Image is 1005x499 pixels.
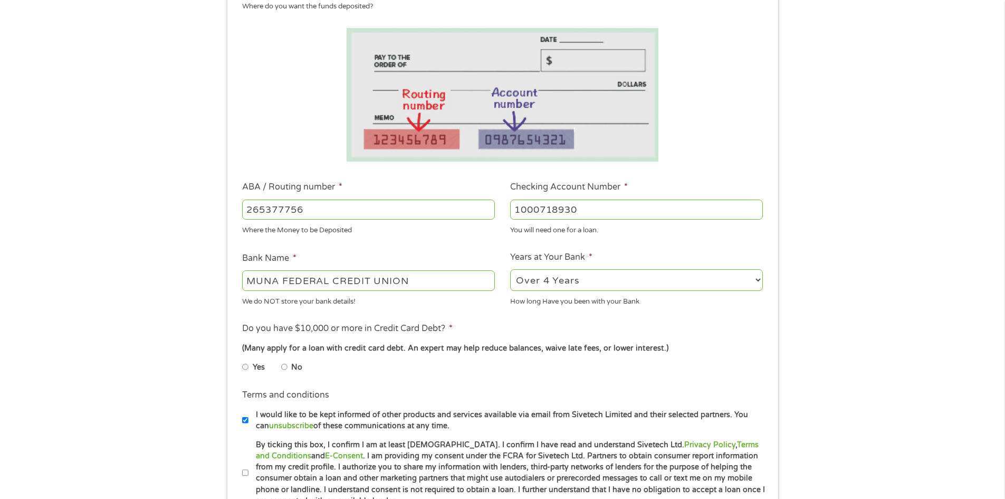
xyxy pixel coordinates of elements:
[242,343,762,354] div: (Many apply for a loan with credit card debt. An expert may help reduce balances, waive late fees...
[248,409,766,432] label: I would like to be kept informed of other products and services available via email from Sivetech...
[242,293,495,307] div: We do NOT store your bank details!
[242,200,495,220] input: 263177916
[291,362,302,373] label: No
[242,323,453,334] label: Do you have $10,000 or more in Credit Card Debt?
[510,293,763,307] div: How long Have you been with your Bank
[242,222,495,236] div: Where the Money to be Deposited
[510,200,763,220] input: 345634636
[242,253,296,264] label: Bank Name
[242,182,342,193] label: ABA / Routing number
[347,28,659,162] img: Routing number location
[510,252,592,263] label: Years at Your Bank
[684,440,735,449] a: Privacy Policy
[242,390,329,401] label: Terms and conditions
[256,440,759,460] a: Terms and Conditions
[269,421,313,430] a: unsubscribe
[510,182,628,193] label: Checking Account Number
[253,362,265,373] label: Yes
[325,451,363,460] a: E-Consent
[242,2,755,12] div: Where do you want the funds deposited?
[510,222,763,236] div: You will need one for a loan.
